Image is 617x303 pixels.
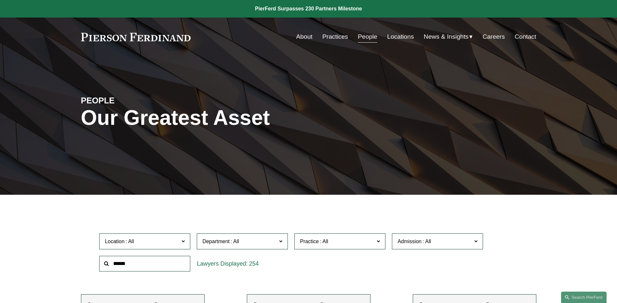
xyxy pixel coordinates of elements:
[202,239,230,244] span: Department
[561,292,607,303] a: Search this site
[322,31,348,43] a: Practices
[249,260,259,267] span: 254
[424,31,473,43] a: folder dropdown
[424,31,469,43] span: News & Insights
[296,31,313,43] a: About
[515,31,536,43] a: Contact
[105,239,125,244] span: Location
[387,31,414,43] a: Locations
[81,95,195,106] h4: PEOPLE
[483,31,505,43] a: Careers
[397,239,422,244] span: Admission
[300,239,319,244] span: Practice
[81,106,384,130] h1: Our Greatest Asset
[358,31,377,43] a: People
